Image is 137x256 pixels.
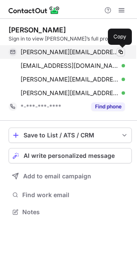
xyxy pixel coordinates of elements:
[9,148,132,163] button: AI write personalized message
[9,128,132,143] button: save-profile-one-click
[9,26,66,34] div: [PERSON_NAME]
[21,48,119,56] span: [PERSON_NAME][EMAIL_ADDRESS][DOMAIN_NAME]
[9,169,132,184] button: Add to email campaign
[9,206,132,218] button: Notes
[23,173,91,180] span: Add to email campaign
[24,152,115,159] span: AI write personalized message
[9,189,132,201] button: Find work email
[9,5,60,15] img: ContactOut v5.3.10
[21,76,119,83] span: [PERSON_NAME][EMAIL_ADDRESS][PERSON_NAME][DOMAIN_NAME]
[22,208,128,216] span: Notes
[22,191,128,199] span: Find work email
[9,35,132,43] div: Sign in to view [PERSON_NAME]’s full profile
[24,132,117,139] div: Save to List / ATS / CRM
[21,89,119,97] span: [PERSON_NAME][EMAIL_ADDRESS][PERSON_NAME][DOMAIN_NAME]
[91,102,125,111] button: Reveal Button
[21,62,119,70] span: [EMAIL_ADDRESS][DOMAIN_NAME]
